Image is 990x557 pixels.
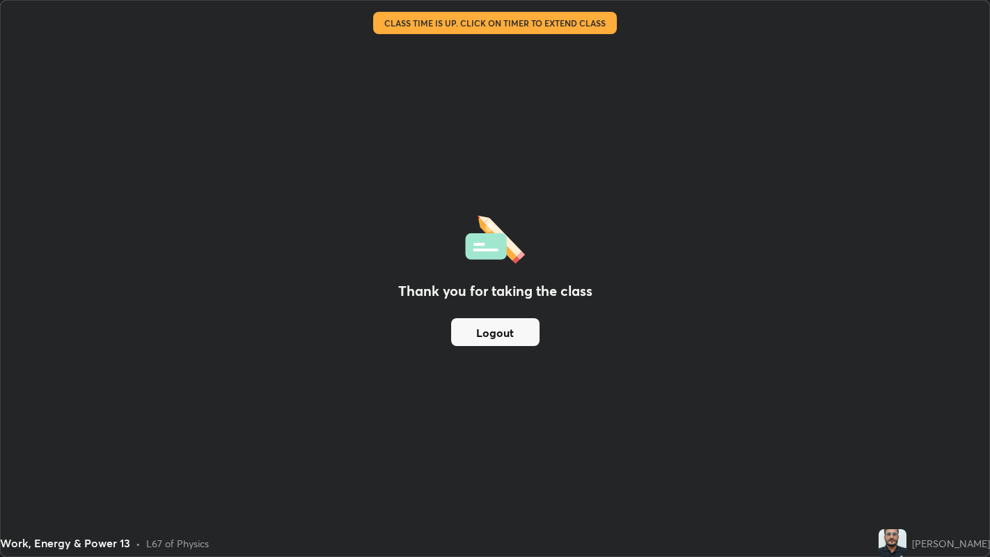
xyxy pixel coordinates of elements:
[136,536,141,551] div: •
[451,318,540,346] button: Logout
[146,536,209,551] div: L67 of Physics
[912,536,990,551] div: [PERSON_NAME]
[465,211,525,264] img: offlineFeedback.1438e8b3.svg
[879,529,906,557] img: ae44d311f89a4d129b28677b09dffed2.jpg
[398,281,592,301] h2: Thank you for taking the class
